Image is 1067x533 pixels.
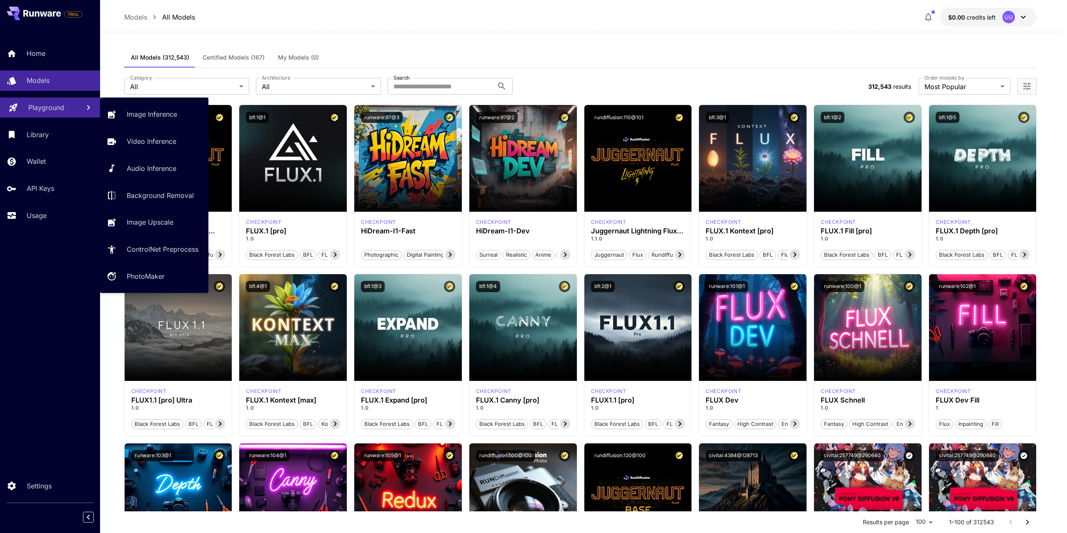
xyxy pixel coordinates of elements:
[557,251,583,259] span: Stylized
[591,450,649,461] button: rundiffusion:120@100
[629,251,646,259] span: flux
[706,404,800,412] p: 1.0
[204,420,258,428] span: FLUX1.1 [pro] Ultra
[127,244,198,254] p: ControlNet Preprocess
[706,396,800,404] h3: FLUX Dev
[246,420,298,428] span: Black Forest Labs
[936,281,979,292] button: runware:102@1
[591,396,685,404] div: FLUX1.1 [pro]
[262,74,290,81] label: Architecture
[936,112,959,123] button: bfl:1@5
[936,235,1030,243] p: 1.0
[127,217,173,227] p: Image Upscale
[549,420,605,428] span: FLUX.1 Canny [pro]
[246,396,340,404] h3: FLUX.1 Kontext [max]
[1008,251,1063,259] span: FLUX.1 Depth [pro]
[246,235,340,243] p: 1.0
[27,130,49,140] p: Library
[361,251,401,259] span: Photographic
[778,251,816,259] span: Flux Kontext
[1002,11,1015,23] div: UU
[789,450,800,461] button: Certified Model – Vetted for best performance and includes a commercial license.
[706,388,741,395] div: FLUX.1 D
[27,481,52,491] p: Settings
[476,420,528,428] span: Black Forest Labs
[246,227,340,235] div: FLUX.1 [pro]
[894,420,932,428] span: Environment
[361,396,455,404] div: FLUX.1 Expand [pro]
[444,450,455,461] button: Certified Model – Vetted for best performance and includes a commercial license.
[415,420,431,428] span: BFL
[100,158,208,179] a: Audio Inference
[674,281,685,292] button: Certified Model – Vetted for best performance and includes a commercial license.
[393,74,410,81] label: Search
[214,112,225,123] button: Certified Model – Vetted for best performance and includes a commercial license.
[559,281,570,292] button: Certified Model – Vetted for best performance and includes a commercial license.
[591,281,615,292] button: bfl:2@1
[779,420,817,428] span: Environment
[246,450,290,461] button: runware:104@1
[246,218,281,226] div: fluxpro
[936,388,971,395] p: checkpoint
[278,54,319,61] span: My Models (0)
[893,83,911,90] span: results
[645,420,661,428] span: BFL
[936,404,1030,412] p: 1
[214,450,225,461] button: Certified Model – Vetted for best performance and includes a commercial license.
[936,218,971,226] p: checkpoint
[127,136,176,146] p: Video Inference
[706,388,741,395] p: checkpoint
[940,8,1037,27] button: $0.00
[989,420,1002,428] span: Fill
[131,404,225,412] p: 1.0
[131,396,225,404] div: FLUX1.1 [pro] Ultra
[868,83,892,90] span: 312,543
[955,420,986,428] span: Inpainting
[821,218,856,226] div: fluxpro
[214,281,225,292] button: Certified Model – Vetted for best performance and includes a commercial license.
[246,218,281,226] p: checkpoint
[404,251,447,259] span: Digital Painting
[100,212,208,233] a: Image Upscale
[100,266,208,287] a: PhotoMaker
[361,227,455,235] div: HiDream-I1-Fast
[530,420,546,428] span: BFL
[476,218,511,226] div: HiDream Dev
[674,450,685,461] button: Certified Model – Vetted for best performance and includes a commercial license.
[821,420,847,428] span: Fantasy
[789,281,800,292] button: Certified Model – Vetted for best performance and includes a commercial license.
[476,396,570,404] div: FLUX.1 Canny [pro]
[100,131,208,152] a: Video Inference
[476,251,501,259] span: Surreal
[361,112,403,123] button: runware:97@3
[476,388,511,395] div: fluxpro
[131,388,167,395] p: checkpoint
[361,388,396,395] div: fluxpro
[124,12,195,22] nav: breadcrumb
[476,404,570,412] p: 1.0
[27,75,50,85] p: Models
[127,271,165,281] p: PhotoMaker
[476,450,535,461] button: rundiffusion:500@100
[789,112,800,123] button: Certified Model – Vetted for best performance and includes a commercial license.
[821,404,915,412] p: 1.0
[27,48,45,58] p: Home
[821,235,915,243] p: 1.0
[591,235,685,243] p: 1.1.0
[27,156,46,166] p: Wallet
[591,227,685,235] div: Juggernaut Lightning Flux by RunDiffusion
[476,227,570,235] div: HiDream-I1-Dev
[936,218,971,226] div: fluxpro
[361,218,396,226] div: HiDream Fast
[100,104,208,125] a: Image Inference
[27,210,47,220] p: Usage
[706,251,757,259] span: Black Forest Labs
[591,404,685,412] p: 1.0
[246,281,270,292] button: bfl:4@1
[203,54,265,61] span: Certified Models (167)
[849,420,891,428] span: High Contrast
[990,251,1006,259] span: BFL
[329,450,340,461] button: Certified Model – Vetted for best performance and includes a commercial license.
[821,396,915,404] div: FLUX Schnell
[706,112,729,123] button: bfl:3@1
